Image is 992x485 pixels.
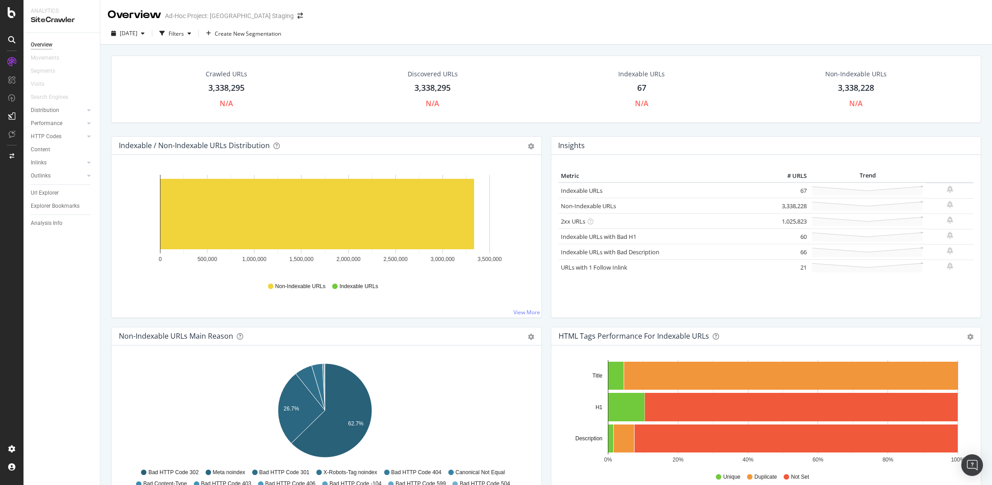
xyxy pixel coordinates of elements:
[431,256,455,262] text: 3,000,000
[513,308,540,316] a: View More
[947,247,953,254] div: bell-plus
[156,26,195,41] button: Filters
[849,98,863,109] div: N/A
[31,7,93,15] div: Analytics
[108,26,148,41] button: [DATE]
[31,119,62,128] div: Performance
[242,256,267,262] text: 1,000,000
[31,201,80,211] div: Explorer Bookmarks
[31,171,51,181] div: Outlinks
[773,182,809,198] td: 67
[259,469,310,476] span: Bad HTTP Code 301
[456,469,505,476] span: Canonical Not Equal
[561,248,659,256] a: Indexable URLs with Bad Description
[31,145,94,154] a: Content
[558,140,585,152] h4: Insights
[947,216,953,224] div: bell-plus
[215,30,281,37] span: Create New Segmentation
[119,169,531,274] svg: A chart.
[426,98,439,109] div: N/A
[384,256,408,262] text: 2,500,000
[31,40,94,50] a: Overview
[197,256,217,262] text: 500,000
[31,188,59,198] div: Url Explorer
[559,169,773,183] th: Metric
[119,141,270,150] div: Indexable / Non-Indexable URLs Distribution
[414,82,451,94] div: 3,338,295
[169,30,184,37] div: Filters
[31,219,62,228] div: Analysis Info
[592,373,602,379] text: Title
[31,158,47,168] div: Inlinks
[31,93,77,102] a: Search Engines
[561,187,602,195] a: Indexable URLs
[31,132,61,141] div: HTTP Codes
[812,457,823,463] text: 60%
[618,70,665,79] div: Indexable URLs
[31,66,55,76] div: Segments
[561,202,616,210] a: Non-Indexable URLs
[838,82,874,94] div: 3,338,228
[575,435,602,442] text: Description
[754,473,777,481] span: Duplicate
[339,283,378,290] span: Indexable URLs
[559,360,971,465] svg: A chart.
[528,334,534,340] div: gear
[967,334,973,340] div: gear
[773,229,809,244] td: 60
[120,29,137,37] span: 2025 Oct. 13th
[31,188,94,198] a: Url Explorer
[324,469,377,476] span: X-Robots-Tag noindex
[148,469,198,476] span: Bad HTTP Code 302
[31,66,64,76] a: Segments
[773,198,809,214] td: 3,338,228
[202,26,285,41] button: Create New Segmentation
[791,473,809,481] span: Not Set
[951,457,965,463] text: 100%
[561,233,636,241] a: Indexable URLs with Bad H1
[213,469,245,476] span: Meta noindex
[31,106,85,115] a: Distribution
[528,143,534,149] div: gear
[119,360,531,465] svg: A chart.
[208,82,244,94] div: 3,338,295
[31,53,59,63] div: Movements
[159,256,162,262] text: 0
[637,82,646,94] div: 67
[31,40,52,50] div: Overview
[165,11,294,20] div: Ad-Hoc Project: [GEOGRAPHIC_DATA] Staging
[947,201,953,208] div: bell-plus
[220,98,233,109] div: N/A
[348,420,363,427] text: 62.7%
[31,106,59,115] div: Distribution
[809,169,926,183] th: Trend
[275,283,325,290] span: Non-Indexable URLs
[947,262,953,270] div: bell-plus
[478,256,502,262] text: 3,500,000
[743,457,753,463] text: 40%
[961,454,983,476] div: Open Intercom Messenger
[289,256,314,262] text: 1,500,000
[773,169,809,183] th: # URLS
[284,405,299,411] text: 26.7%
[561,263,627,271] a: URLs with 1 Follow Inlink
[31,79,44,89] div: Visits
[773,214,809,229] td: 1,025,823
[595,404,602,410] text: H1
[882,457,893,463] text: 80%
[31,15,93,25] div: SiteCrawler
[561,217,585,225] a: 2xx URLs
[119,331,233,340] div: Non-Indexable URLs Main Reason
[31,119,85,128] a: Performance
[31,158,85,168] a: Inlinks
[559,331,709,340] div: HTML Tags Performance for Indexable URLs
[723,473,740,481] span: Unique
[297,13,303,19] div: arrow-right-arrow-left
[31,79,53,89] a: Visits
[391,469,442,476] span: Bad HTTP Code 404
[947,186,953,193] div: bell-plus
[31,219,94,228] a: Analysis Info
